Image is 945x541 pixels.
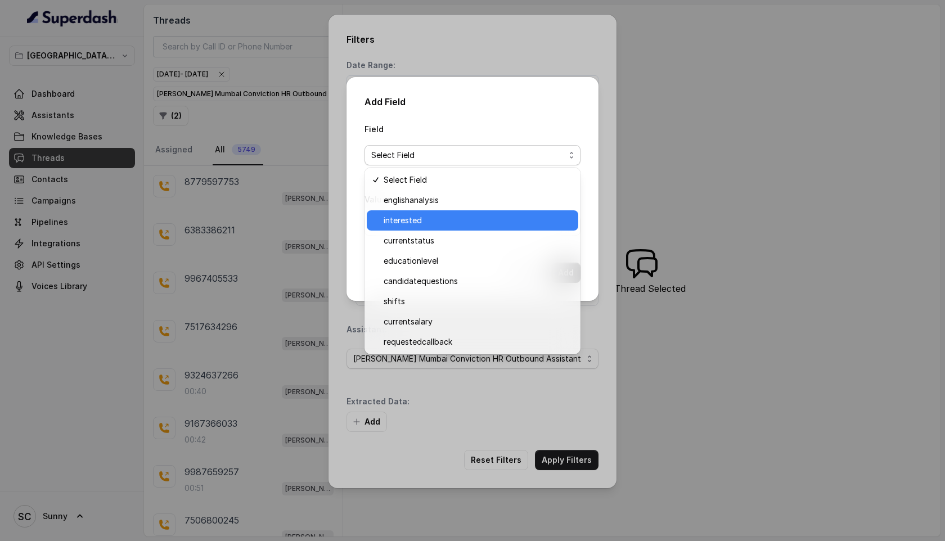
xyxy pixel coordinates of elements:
span: shifts [384,295,571,308]
span: interested [384,214,571,227]
span: educationlevel [384,254,571,268]
span: requestedcallback [384,335,571,349]
button: Select Field [364,145,580,165]
span: englishanalysis [384,193,571,207]
span: candidatequestions [384,274,571,288]
span: Select Field [371,148,565,162]
span: Select Field [384,173,571,187]
div: Select Field [364,168,580,354]
span: currentsalary [384,315,571,328]
span: currentstatus [384,234,571,247]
